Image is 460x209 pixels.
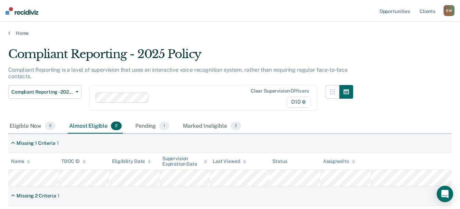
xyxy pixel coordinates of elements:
button: BW [444,5,455,16]
button: Compliant Reporting - 2025 Policy [8,85,82,99]
div: Open Intercom Messenger [437,186,453,202]
div: Eligibility Date [112,158,151,164]
div: Missing 1 Criteria1 [8,138,62,149]
div: Assigned to [323,158,355,164]
span: 2 [111,122,122,130]
div: Missing 2 Criteria [16,193,56,199]
div: Missing 1 Criteria [16,140,55,146]
div: Clear supervision officers [251,88,309,94]
div: Supervision Expiration Date [162,156,207,167]
span: 2 [231,122,241,130]
div: Name [11,158,30,164]
img: Recidiviz [5,7,38,15]
div: Status [272,158,287,164]
div: 1 [57,140,59,146]
div: Compliant Reporting - 2025 Policy [8,47,353,67]
a: Home [8,30,452,36]
div: TDOC ID [61,158,86,164]
div: Last Viewed [213,158,246,164]
span: 0 [45,122,55,130]
p: Compliant Reporting is a level of supervision that uses an interactive voice recognition system, ... [8,67,348,80]
span: D10 [287,97,310,108]
span: 1 [159,122,169,130]
div: B W [444,5,455,16]
div: Eligible Now0 [8,119,57,134]
div: Almost Eligible2 [68,119,123,134]
div: Pending1 [134,119,171,134]
span: Compliant Reporting - 2025 Policy [11,89,73,95]
div: Marked Ineligible2 [182,119,243,134]
div: Missing 2 Criteria1 [8,190,62,201]
div: 1 [58,193,60,199]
